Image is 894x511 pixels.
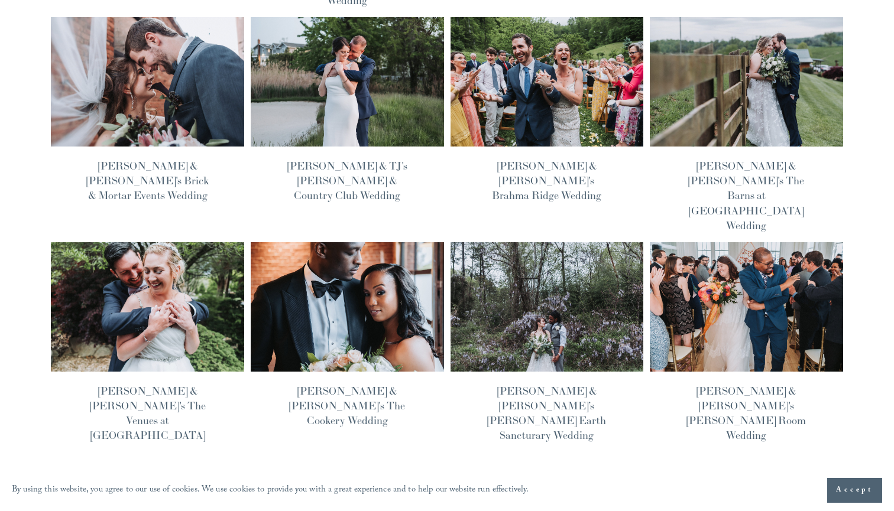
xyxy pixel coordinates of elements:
a: [PERSON_NAME] & [PERSON_NAME]'s The Venues at [GEOGRAPHIC_DATA] [90,384,206,442]
img: Brianna &amp; Alex's Brahma Ridge Wedding [449,17,644,147]
a: [PERSON_NAME] & [PERSON_NAME]'s Brick & Mortar Events Wedding [86,159,209,202]
img: Calli &amp; Brandon's The Venues at Langtree Wedding [50,242,245,372]
a: [PERSON_NAME] & [PERSON_NAME]'s The Barns at [GEOGRAPHIC_DATA] Wedding [688,159,804,232]
img: Katie &amp; Fernando's Cannon Room Wedding [649,242,844,372]
img: Maura &amp; TJ's Lawrence Yatch &amp; Country Club Wedding [250,17,445,147]
a: [PERSON_NAME] & [PERSON_NAME]’s [PERSON_NAME] Earth Sancturary Wedding [487,384,606,442]
img: Mattie &amp; Nick's The Barns at Chip Ridge Wedding [649,17,844,147]
a: [PERSON_NAME] & [PERSON_NAME]'s The Cookery Wedding [289,384,405,427]
span: Accept [836,484,873,496]
img: Miranda &amp; Jeremy’s Timberlake Earth Sancturary Wedding [449,242,644,372]
a: [PERSON_NAME] & [PERSON_NAME]'s Brahma Ridge Wedding [492,159,601,202]
a: [PERSON_NAME] & TJ's [PERSON_NAME] & Country Club Wedding [287,159,407,202]
img: Bianca &amp; Lonzell's The Cookery Wedding [250,242,445,372]
img: Danielle &amp; Cody's Brick &amp; Mortar Events Wedding [50,17,245,147]
p: By using this website, you agree to our use of cookies. We use cookies to provide you with a grea... [12,482,529,499]
a: [PERSON_NAME] & [PERSON_NAME]'s [PERSON_NAME] Room Wedding [686,384,806,442]
button: Accept [827,478,882,503]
